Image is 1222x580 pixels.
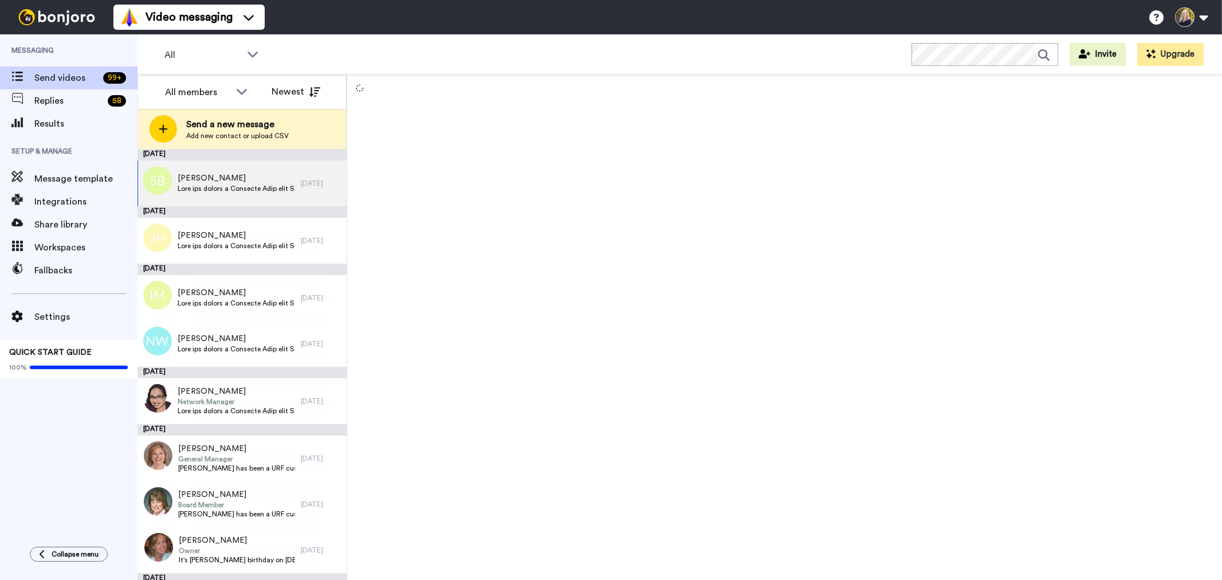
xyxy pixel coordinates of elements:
span: Send videos [34,71,99,85]
button: Upgrade [1137,43,1204,66]
span: Integrations [34,195,137,209]
div: 99 + [103,72,126,84]
span: [PERSON_NAME] has been a URF customer for 2 weeks. What type of health challenges are you facing?... [178,510,295,519]
img: 6b42b4b4-1974-4445-be12-3c9bca5096a1.jpg [144,533,173,562]
img: 9440ea9f-c952-4fb5-ac2f-5db07cbc72f4.jpg [143,384,172,413]
div: [DATE] [137,367,347,378]
div: [DATE] [301,500,341,509]
span: Results [34,117,137,131]
span: [PERSON_NAME] [178,333,295,344]
span: Add new contact or upload CSV [186,131,289,140]
span: [PERSON_NAME] [178,287,295,299]
div: [DATE] [301,546,341,555]
button: Collapse menu [30,547,108,562]
img: bj-logo-header-white.svg [14,9,100,25]
img: im.png [143,281,172,309]
span: Lore ips dolors a Consecte Adip elit Sedd eius tem. ~~ Incidid ut Laboreet Dolo magnaal en admini... [178,241,295,250]
span: Workspaces [34,241,137,254]
span: [PERSON_NAME] has been a URF customer for 2 weeks. What type of health challenges are you facing?... [178,464,295,473]
span: [PERSON_NAME] [178,489,295,500]
div: [DATE] [301,397,341,406]
img: 20f6dcfe-1082-43eb-ad58-6834fc2be583.jpg [144,441,172,470]
img: sb.png [143,166,172,195]
div: [DATE] [137,424,347,436]
div: [DATE] [137,264,347,275]
button: Invite [1070,43,1126,66]
span: Lore ips dolors a Consecte Adip elit Seddo eius tem. ~~ Incidid ut Laboreet Dolo magnaal en admin... [178,344,295,354]
span: [PERSON_NAME] [178,230,295,241]
span: Message template [34,172,137,186]
div: [DATE] [301,293,341,303]
div: 58 [108,95,126,107]
span: Send a new message [186,117,289,131]
span: All [164,48,241,62]
span: Lore ips dolors a Consecte Adip elit Seddoei temp inc. ~~ Utlabor et Dolorema Aliq enimadm ve qui... [178,184,295,193]
span: Replies [34,94,103,108]
span: Video messaging [146,9,233,25]
span: Fallbacks [34,264,137,277]
span: Collapse menu [52,550,99,559]
div: [DATE] [137,149,347,160]
span: Network Manager [178,397,295,406]
span: [PERSON_NAME] [179,535,295,546]
div: [DATE] [137,206,347,218]
img: vm-color.svg [120,8,139,26]
span: Settings [34,310,137,324]
div: [DATE] [301,236,341,245]
span: Lore ips dolors a Consecte Adip elit Seddo eius tem. ~~ Incidid ut Laboreet Dolo magnaal en admin... [178,299,295,308]
div: [DATE] [301,179,341,188]
img: nw.png [143,327,172,355]
div: All members [165,85,230,99]
span: General Manager [178,454,295,464]
span: Share library [34,218,137,232]
span: Lore ips dolors a Consecte Adip elit Seddoeiusm temp inc. ~~ Utlabor et Dolorema Aliq enimadm ve ... [178,406,295,416]
button: Newest [263,80,329,103]
span: 100% [9,363,27,372]
div: [DATE] [301,454,341,463]
span: It's [PERSON_NAME] birthday on [DEMOGRAPHIC_DATA] From automation: [URL][DOMAIN_NAME] [179,555,295,565]
img: 4a8e746f-e729-452d-87fc-65d0f3793557.jpg [144,487,172,516]
div: [DATE] [301,339,341,348]
span: Board Member [178,500,295,510]
span: [PERSON_NAME] [178,386,295,397]
span: [PERSON_NAME] [178,443,295,454]
span: Owner [179,546,295,555]
span: QUICK START GUIDE [9,348,92,356]
img: jh.png [143,224,172,252]
span: [PERSON_NAME] [178,173,295,184]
